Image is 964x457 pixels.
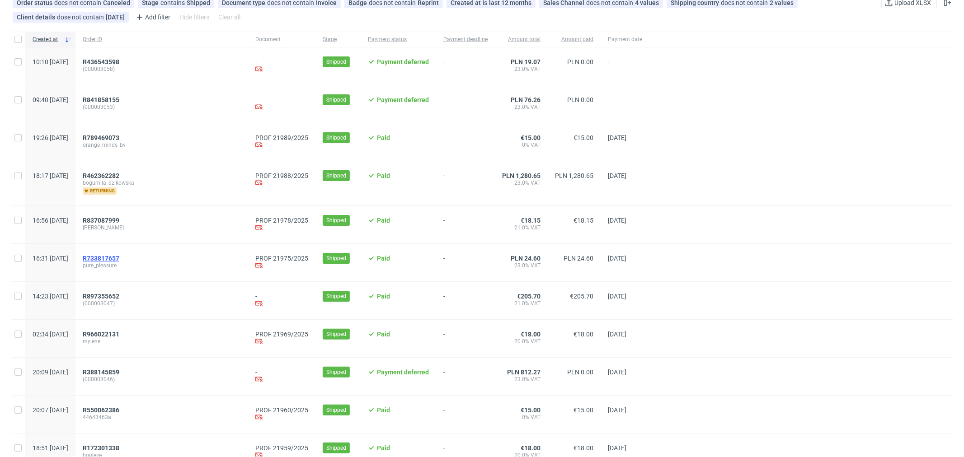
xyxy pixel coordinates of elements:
span: R733817657 [83,255,119,262]
span: 16:31 [DATE] [33,255,68,262]
span: €15.00 [574,406,593,414]
span: PLN 1,280.65 [555,172,593,179]
span: - [443,368,488,384]
span: Shipped [326,406,346,414]
span: R388145859 [83,368,119,376]
span: 21.0% VAT [502,300,541,307]
span: 23.0% VAT [502,262,541,269]
span: R462362282 [83,172,119,179]
span: €205.70 [570,293,593,300]
span: 44643463a [83,414,241,421]
span: [DATE] [608,293,626,300]
span: 0% VAT [502,141,541,149]
span: 23.0% VAT [502,65,541,73]
span: PLN 24.60 [511,255,541,262]
span: 16:56 [DATE] [33,217,68,224]
div: - [255,368,308,384]
span: 10:10 [DATE] [33,58,68,65]
span: - [443,293,488,308]
span: R841858155 [83,96,119,103]
span: 23.0% VAT [502,376,541,383]
span: Payment date [608,36,642,43]
span: pure_pleasure [83,262,241,269]
a: PROF 21969/2025 [255,331,308,338]
span: - [443,331,488,346]
span: Document [255,36,308,43]
span: (000003053) [83,103,241,111]
span: Payment deferred [377,96,429,103]
span: PLN 812.27 [507,368,541,376]
span: Client details [17,14,57,21]
span: - [443,406,488,422]
span: Shipped [326,330,346,338]
span: R966022131 [83,331,119,338]
span: R172301338 [83,444,119,452]
span: €18.00 [574,331,593,338]
span: Paid [377,293,390,300]
span: 19:26 [DATE] [33,134,68,141]
span: Paid [377,444,390,452]
a: PROF 21988/2025 [255,172,308,179]
a: R388145859 [83,368,121,376]
div: - [255,293,308,308]
span: PLN 1,280.65 [502,172,541,179]
span: 23.0% VAT [502,179,541,187]
span: [DATE] [608,255,626,262]
span: [DATE] [608,331,626,338]
span: mylene [83,338,241,345]
span: €15.00 [521,134,541,141]
div: Clear all [216,11,242,23]
span: €205.70 [517,293,541,300]
div: Add filter [132,10,172,24]
a: R436543598 [83,58,121,65]
a: PROF 21960/2025 [255,406,308,414]
span: 14:23 [DATE] [33,293,68,300]
span: PLN 76.26 [511,96,541,103]
span: €18.00 [521,331,541,338]
span: - [443,58,488,74]
span: - [443,255,488,270]
span: Payment status [368,36,429,43]
span: €15.00 [521,406,541,414]
span: Paid [377,217,390,224]
span: Paid [377,406,390,414]
a: R172301338 [83,444,121,452]
span: R436543598 [83,58,119,65]
span: (000003047) [83,300,241,307]
a: R462362282 [83,172,121,179]
span: Shipped [326,134,346,142]
span: 20:07 [DATE] [33,406,68,414]
a: R550062386 [83,406,121,414]
a: PROF 21975/2025 [255,255,308,262]
span: Stage [323,36,353,43]
a: PROF 21959/2025 [255,444,308,452]
span: 21.0% VAT [502,224,541,231]
span: Created at [33,36,61,43]
span: €18.00 [521,444,541,452]
a: R837087999 [83,217,121,224]
span: €18.15 [521,217,541,224]
span: [DATE] [608,217,626,224]
div: [DATE] [106,14,125,21]
span: Shipped [326,172,346,180]
span: 20.0% VAT [502,338,541,345]
span: R789469073 [83,134,119,141]
span: Shipped [326,58,346,66]
span: Paid [377,172,390,179]
a: R841858155 [83,96,121,103]
span: (000003058) [83,65,241,73]
span: PLN 19.07 [511,58,541,65]
a: R897355652 [83,293,121,300]
span: 20:09 [DATE] [33,368,68,376]
span: Shipped [326,368,346,376]
span: 18:51 [DATE] [33,444,68,452]
span: [DATE] [608,444,626,452]
span: PLN 0.00 [567,368,593,376]
span: R897355652 [83,293,119,300]
span: - [443,217,488,233]
span: €18.15 [574,217,593,224]
span: 09:40 [DATE] [33,96,68,103]
span: Shipped [326,254,346,262]
span: Amount paid [555,36,593,43]
span: - [443,134,488,150]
